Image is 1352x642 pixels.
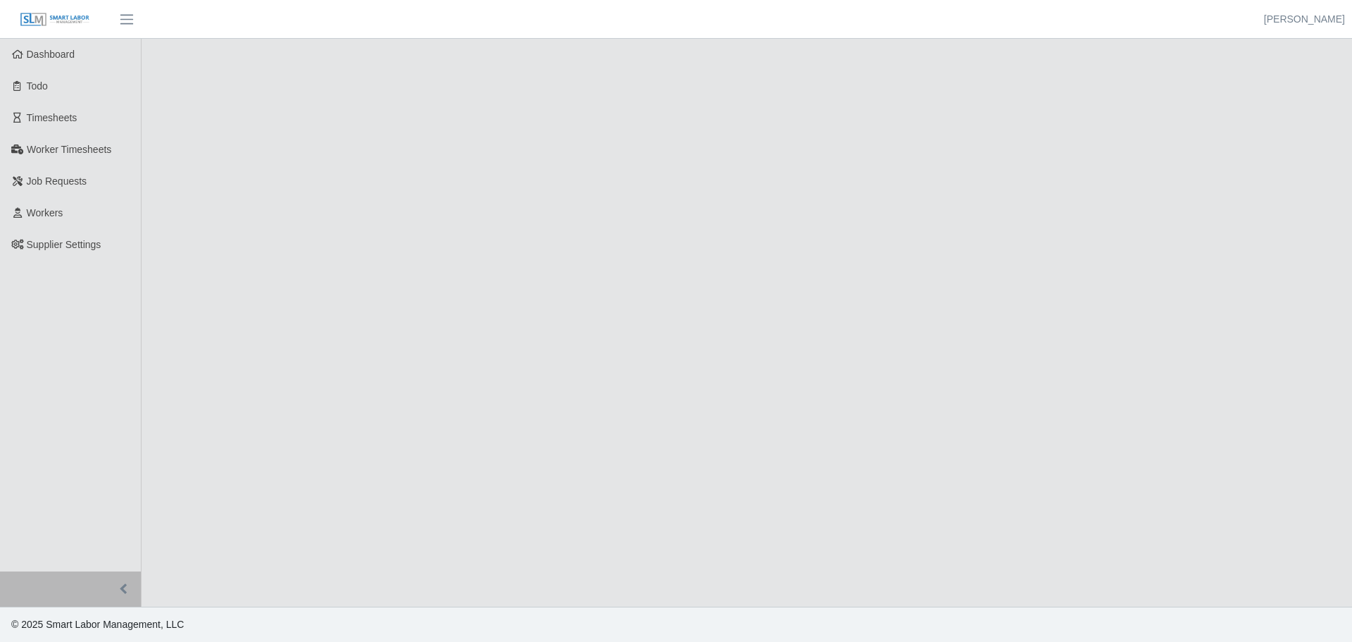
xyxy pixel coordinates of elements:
[20,12,90,27] img: SLM Logo
[27,239,101,250] span: Supplier Settings
[27,112,77,123] span: Timesheets
[11,619,184,630] span: © 2025 Smart Labor Management, LLC
[27,207,63,218] span: Workers
[27,80,48,92] span: Todo
[27,49,75,60] span: Dashboard
[1264,12,1345,27] a: [PERSON_NAME]
[27,144,111,155] span: Worker Timesheets
[27,175,87,187] span: Job Requests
